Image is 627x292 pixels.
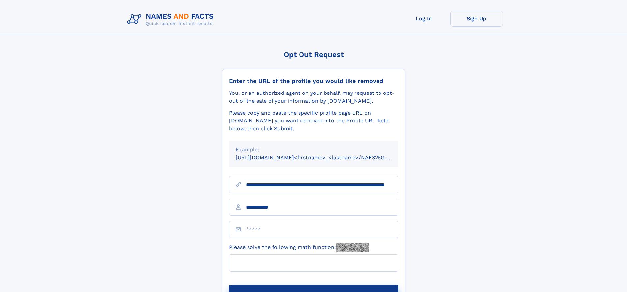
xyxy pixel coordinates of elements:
[229,77,398,85] div: Enter the URL of the profile you would like removed
[398,11,450,27] a: Log In
[229,109,398,133] div: Please copy and paste the specific profile page URL on [DOMAIN_NAME] you want removed into the Pr...
[229,89,398,105] div: You, or an authorized agent on your behalf, may request to opt-out of the sale of your informatio...
[450,11,503,27] a: Sign Up
[124,11,219,28] img: Logo Names and Facts
[229,243,369,252] label: Please solve the following math function:
[236,146,392,154] div: Example:
[222,50,405,59] div: Opt Out Request
[236,154,411,161] small: [URL][DOMAIN_NAME]<firstname>_<lastname>/NAF325G-xxxxxxxx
